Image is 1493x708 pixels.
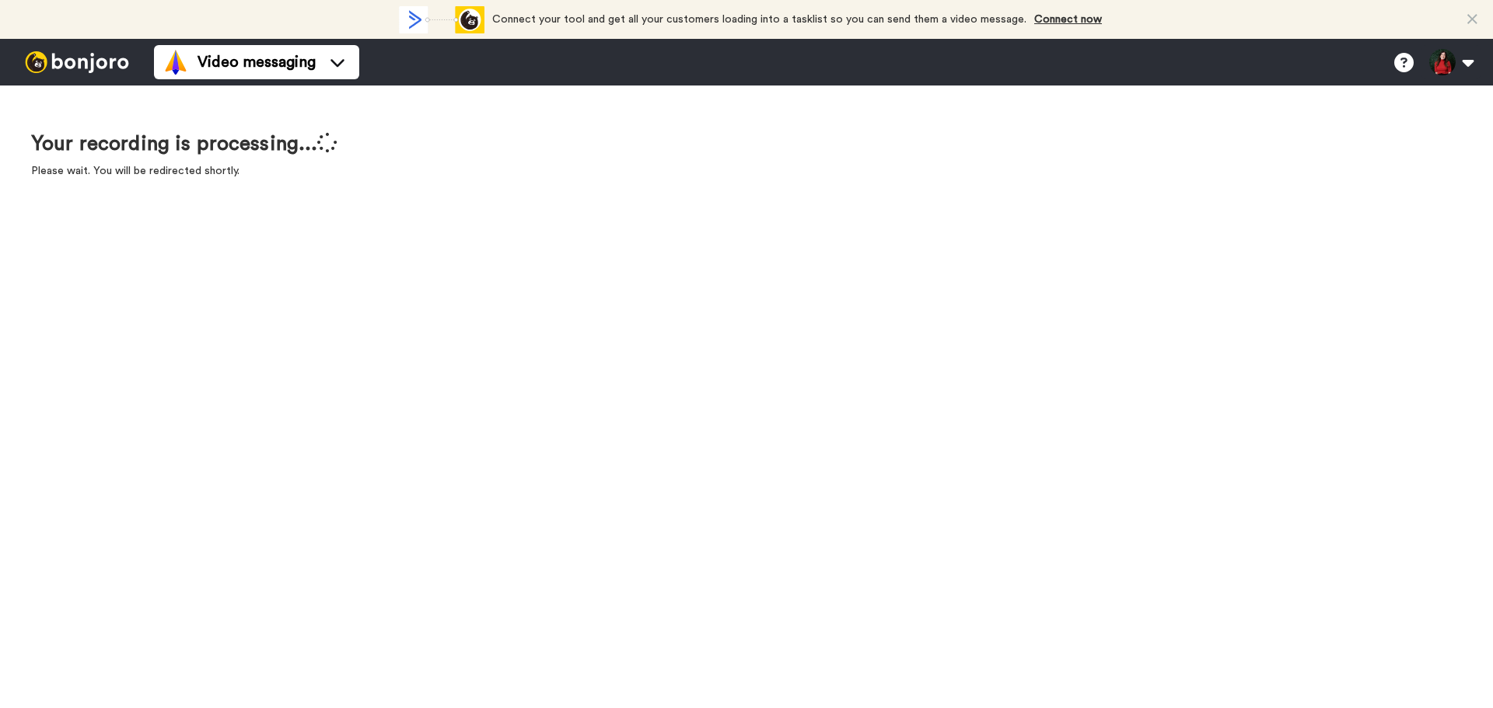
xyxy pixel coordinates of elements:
p: Please wait. You will be redirected shortly. [31,163,337,179]
h1: Your recording is processing... [31,132,337,155]
div: animation [399,6,484,33]
span: Connect your tool and get all your customers loading into a tasklist so you can send them a video... [492,14,1026,25]
a: Connect now [1034,14,1102,25]
span: Video messaging [198,51,316,73]
img: bj-logo-header-white.svg [19,51,135,73]
img: vm-color.svg [163,50,188,75]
